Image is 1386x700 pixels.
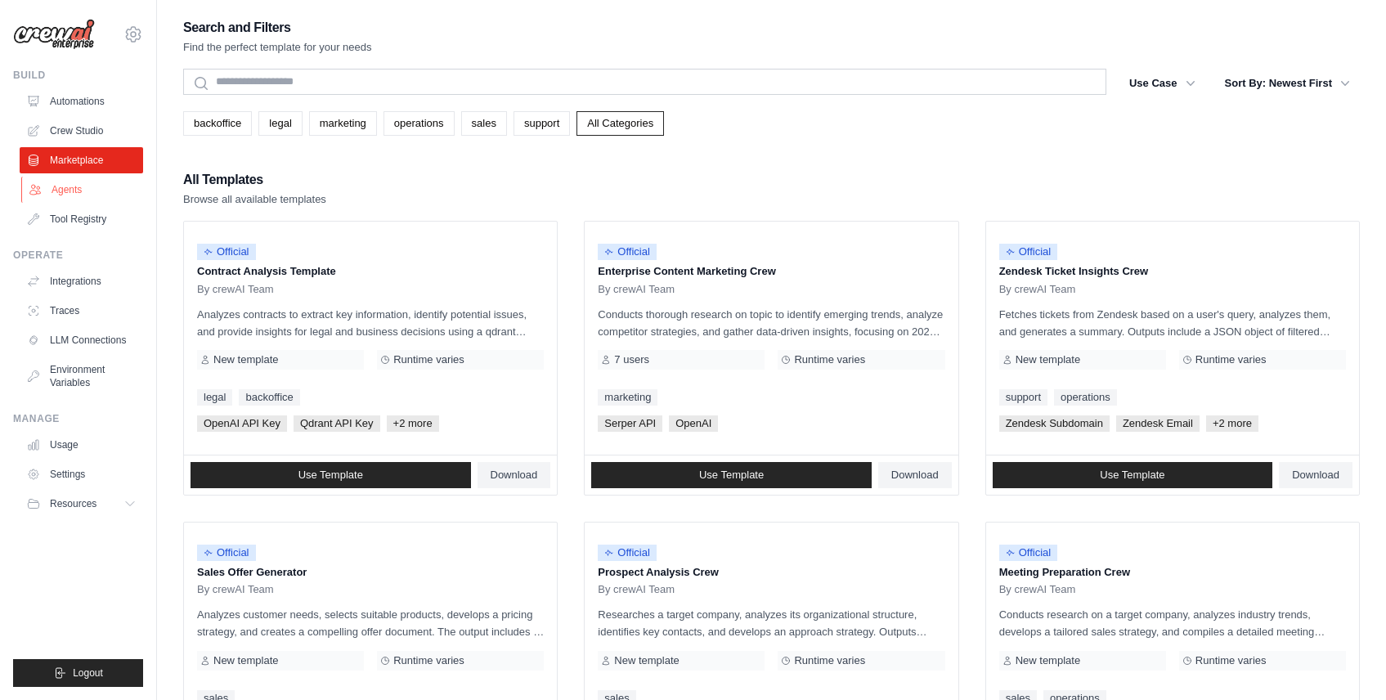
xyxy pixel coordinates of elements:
[614,353,649,366] span: 7 users
[614,654,679,667] span: New template
[13,19,95,50] img: Logo
[20,147,143,173] a: Marketplace
[20,327,143,353] a: LLM Connections
[20,357,143,396] a: Environment Variables
[1215,69,1360,98] button: Sort By: Newest First
[197,389,232,406] a: legal
[1100,469,1164,482] span: Use Template
[20,88,143,114] a: Automations
[461,111,507,136] a: sales
[20,461,143,487] a: Settings
[1292,469,1339,482] span: Download
[384,111,455,136] a: operations
[999,306,1346,340] p: Fetches tickets from Zendesk based on a user's query, analyzes them, and generates a summary. Out...
[213,654,278,667] span: New template
[393,353,464,366] span: Runtime varies
[197,564,544,581] p: Sales Offer Generator
[20,268,143,294] a: Integrations
[20,206,143,232] a: Tool Registry
[598,415,662,432] span: Serper API
[794,654,865,667] span: Runtime varies
[1119,69,1205,98] button: Use Case
[699,469,764,482] span: Use Template
[183,111,252,136] a: backoffice
[491,469,538,482] span: Download
[598,545,657,561] span: Official
[598,283,675,296] span: By crewAI Team
[794,353,865,366] span: Runtime varies
[183,168,326,191] h2: All Templates
[294,415,380,432] span: Qdrant API Key
[576,111,664,136] a: All Categories
[999,244,1058,260] span: Official
[598,606,944,640] p: Researches a target company, analyzes its organizational structure, identifies key contacts, and ...
[239,389,299,406] a: backoffice
[197,583,274,596] span: By crewAI Team
[20,298,143,324] a: Traces
[1206,415,1258,432] span: +2 more
[20,491,143,517] button: Resources
[878,462,952,488] a: Download
[393,654,464,667] span: Runtime varies
[21,177,145,203] a: Agents
[50,497,96,510] span: Resources
[197,545,256,561] span: Official
[197,263,544,280] p: Contract Analysis Template
[999,583,1076,596] span: By crewAI Team
[197,415,287,432] span: OpenAI API Key
[993,462,1273,488] a: Use Template
[1054,389,1117,406] a: operations
[999,415,1110,432] span: Zendesk Subdomain
[999,564,1346,581] p: Meeting Preparation Crew
[298,469,363,482] span: Use Template
[598,244,657,260] span: Official
[1016,654,1080,667] span: New template
[598,263,944,280] p: Enterprise Content Marketing Crew
[598,564,944,581] p: Prospect Analysis Crew
[598,583,675,596] span: By crewAI Team
[191,462,471,488] a: Use Template
[1195,353,1267,366] span: Runtime varies
[999,283,1076,296] span: By crewAI Team
[258,111,302,136] a: legal
[1116,415,1200,432] span: Zendesk Email
[514,111,570,136] a: support
[669,415,718,432] span: OpenAI
[13,69,143,82] div: Build
[999,263,1346,280] p: Zendesk Ticket Insights Crew
[591,462,872,488] a: Use Template
[213,353,278,366] span: New template
[13,659,143,687] button: Logout
[13,412,143,425] div: Manage
[197,606,544,640] p: Analyzes customer needs, selects suitable products, develops a pricing strategy, and creates a co...
[1279,462,1352,488] a: Download
[183,191,326,208] p: Browse all available templates
[197,244,256,260] span: Official
[598,389,657,406] a: marketing
[999,389,1047,406] a: support
[197,283,274,296] span: By crewAI Team
[1195,654,1267,667] span: Runtime varies
[73,666,103,680] span: Logout
[197,306,544,340] p: Analyzes contracts to extract key information, identify potential issues, and provide insights fo...
[1016,353,1080,366] span: New template
[13,249,143,262] div: Operate
[20,432,143,458] a: Usage
[598,306,944,340] p: Conducts thorough research on topic to identify emerging trends, analyze competitor strategies, a...
[183,39,372,56] p: Find the perfect template for your needs
[478,462,551,488] a: Download
[891,469,939,482] span: Download
[20,118,143,144] a: Crew Studio
[309,111,377,136] a: marketing
[999,606,1346,640] p: Conducts research on a target company, analyzes industry trends, develops a tailored sales strate...
[183,16,372,39] h2: Search and Filters
[999,545,1058,561] span: Official
[387,415,439,432] span: +2 more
